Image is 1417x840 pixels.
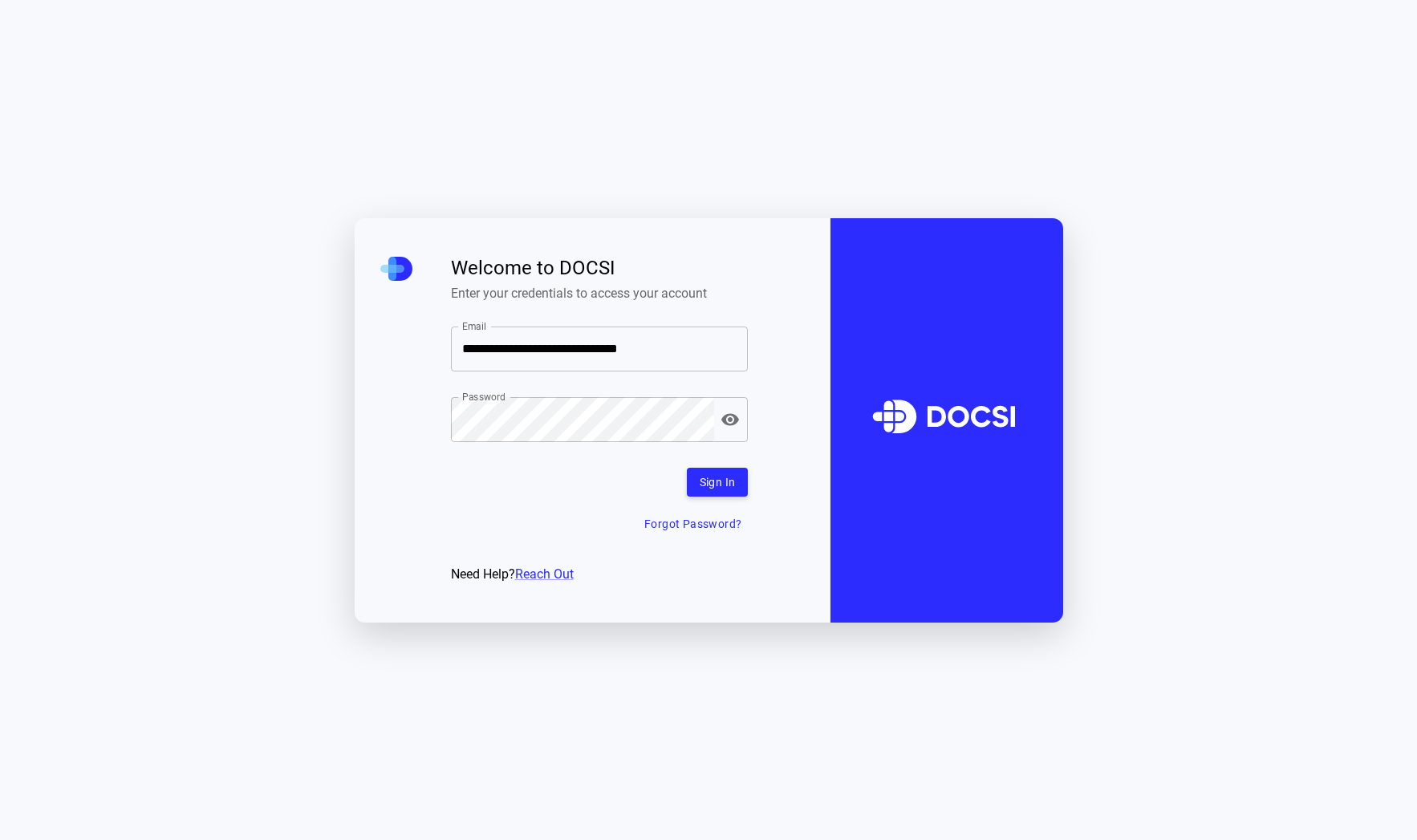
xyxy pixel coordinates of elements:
label: Email [462,319,487,333]
button: Sign In [687,468,749,497]
button: Forgot Password? [638,509,748,539]
a: Reach Out [515,566,574,582]
div: Need Help? [451,565,749,584]
label: Password [462,390,505,404]
img: DOCSI Logo [859,364,1033,476]
span: Enter your credentials to access your account [451,286,749,301]
img: DOCSI Mini Logo [380,257,412,281]
span: Welcome to DOCSI [451,257,749,279]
